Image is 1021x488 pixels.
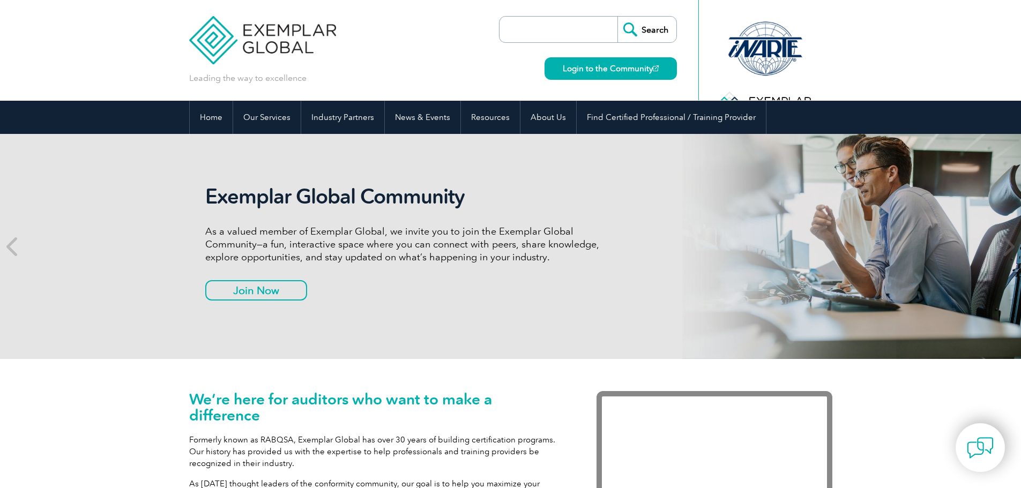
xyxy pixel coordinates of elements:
h2: Exemplar Global Community [205,184,607,209]
input: Search [617,17,676,42]
p: Formerly known as RABQSA, Exemplar Global has over 30 years of building certification programs. O... [189,434,564,469]
a: News & Events [385,101,460,134]
img: open_square.png [653,65,659,71]
img: contact-chat.png [967,434,994,461]
a: Home [190,101,233,134]
a: Login to the Community [545,57,677,80]
a: Join Now [205,280,307,301]
a: Find Certified Professional / Training Provider [577,101,766,134]
a: Industry Partners [301,101,384,134]
a: About Us [520,101,576,134]
p: Leading the way to excellence [189,72,307,84]
a: Resources [461,101,520,134]
p: As a valued member of Exemplar Global, we invite you to join the Exemplar Global Community—a fun,... [205,225,607,264]
h1: We’re here for auditors who want to make a difference [189,391,564,423]
a: Our Services [233,101,301,134]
